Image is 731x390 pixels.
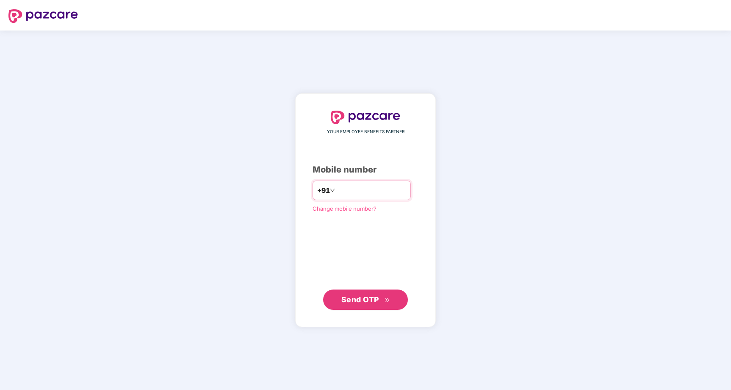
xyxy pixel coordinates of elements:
[313,205,377,212] a: Change mobile number?
[330,188,335,193] span: down
[317,185,330,196] span: +91
[323,290,408,310] button: Send OTPdouble-right
[8,9,78,23] img: logo
[313,163,418,176] div: Mobile number
[341,295,379,304] span: Send OTP
[385,298,390,303] span: double-right
[327,128,404,135] span: YOUR EMPLOYEE BENEFITS PARTNER
[331,111,400,124] img: logo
